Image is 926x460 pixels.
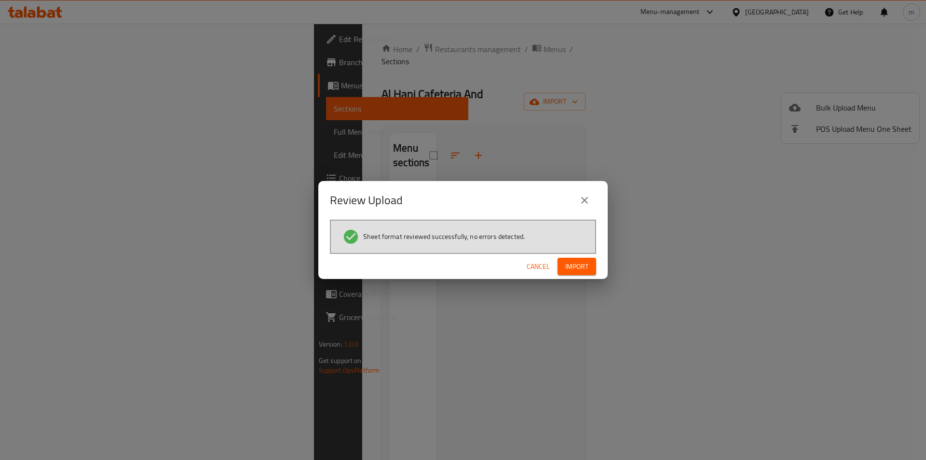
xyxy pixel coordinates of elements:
[573,189,596,212] button: close
[527,261,550,273] span: Cancel
[363,232,525,241] span: Sheet format reviewed successfully, no errors detected.
[558,258,596,276] button: Import
[523,258,554,276] button: Cancel
[565,261,588,273] span: Import
[330,193,403,208] h2: Review Upload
